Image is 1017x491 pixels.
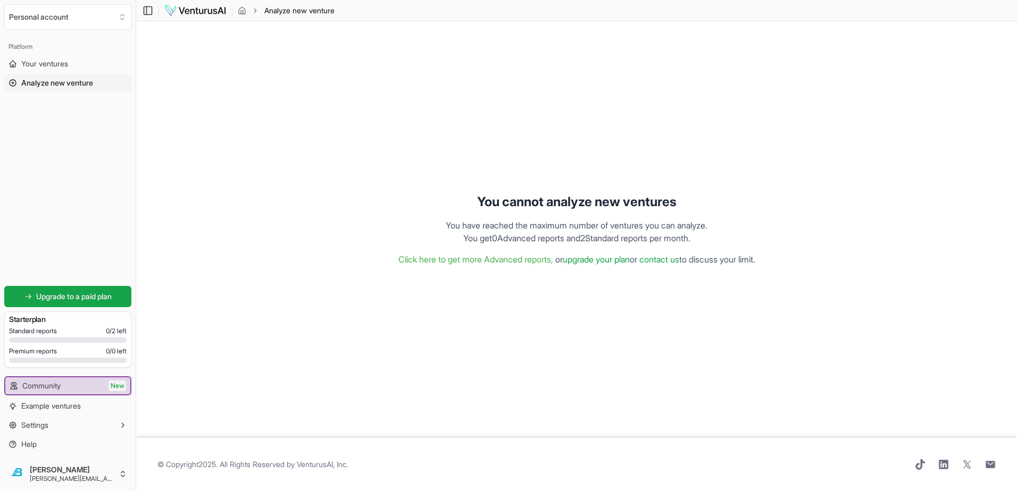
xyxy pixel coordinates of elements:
[398,253,755,266] p: or or to discuss your limit.
[5,377,130,394] a: CommunityNew
[4,286,131,307] a: Upgrade to a paid plan
[21,420,48,430] span: Settings
[21,78,93,88] span: Analyze new venture
[164,4,227,17] img: logo
[22,380,61,391] span: Community
[30,475,114,483] span: [PERSON_NAME][EMAIL_ADDRESS][DOMAIN_NAME]
[21,401,81,411] span: Example ventures
[4,55,131,72] a: Your ventures
[477,193,677,210] h1: You cannot analyze new ventures
[297,460,346,469] a: VenturusAI, Inc
[4,397,131,414] a: Example ventures
[157,459,348,470] span: © Copyright 2025 . All Rights Reserved by .
[9,347,57,355] span: Premium reports
[109,380,126,391] span: New
[398,254,553,265] a: Click here to get more Advanced reports,
[9,327,57,335] span: Standard reports
[21,58,68,69] span: Your ventures
[563,254,630,265] a: upgrade your plan
[238,5,335,16] nav: breadcrumb
[4,74,131,91] a: Analyze new venture
[9,465,26,482] img: ACg8ocIMBmXVzd-K-tLaDh5q8NfzRXIvzpdDYZ3i8_Y_pYDqqxfKakA=s96-c
[264,5,335,16] span: Analyze new venture
[4,38,131,55] div: Platform
[106,347,127,355] span: 0 / 0 left
[639,254,679,265] a: contact us
[4,436,131,453] a: Help
[30,465,114,475] span: [PERSON_NAME]
[4,4,131,30] button: Select an organization
[446,219,707,244] p: You have reached the maximum number of ventures you can analyze. Y ou get 0 Advanced reports and ...
[106,327,127,335] span: 0 / 2 left
[4,417,131,434] button: Settings
[9,314,127,325] h3: Starter plan
[4,461,131,487] button: [PERSON_NAME][PERSON_NAME][EMAIL_ADDRESS][DOMAIN_NAME]
[21,439,37,450] span: Help
[36,291,112,302] span: Upgrade to a paid plan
